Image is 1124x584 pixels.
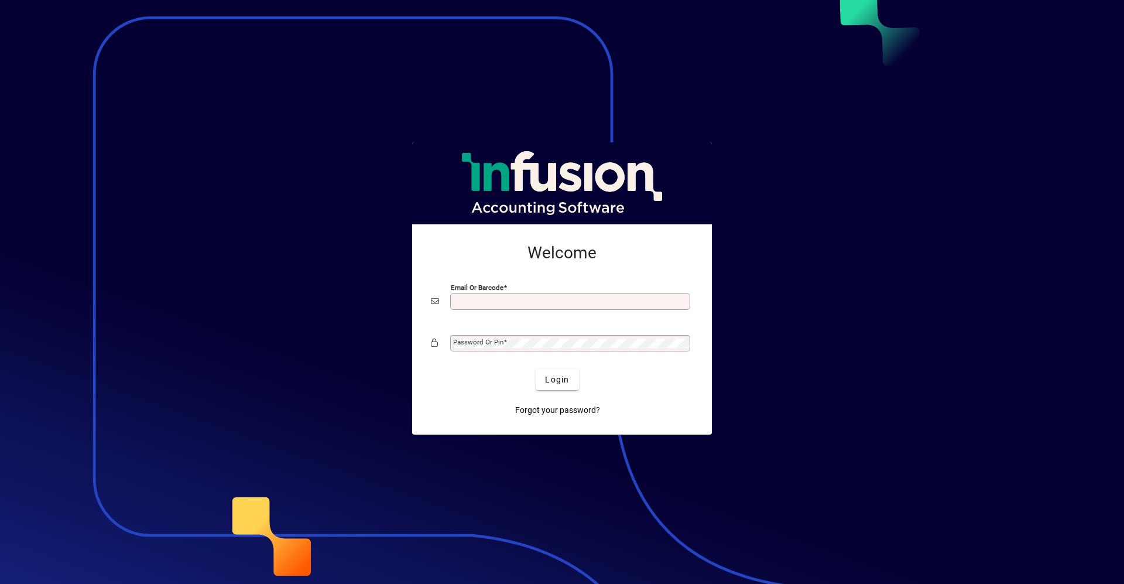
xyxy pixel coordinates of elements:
[510,399,605,421] a: Forgot your password?
[515,404,600,416] span: Forgot your password?
[451,284,503,292] mat-label: Email or Barcode
[453,338,503,346] mat-label: Password or Pin
[545,374,569,386] span: Login
[431,243,693,263] h2: Welcome
[536,369,578,390] button: Login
